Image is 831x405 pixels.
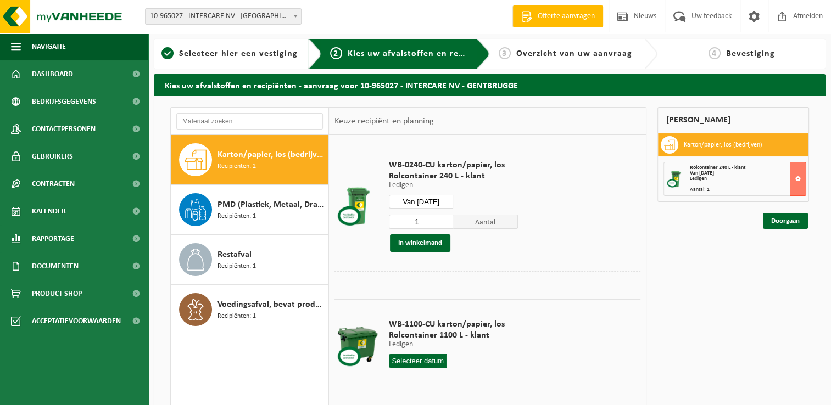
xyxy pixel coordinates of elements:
span: Recipiënten: 1 [217,311,256,322]
a: Doorgaan [763,213,808,229]
span: Selecteer hier een vestiging [179,49,298,58]
span: Acceptatievoorwaarden [32,307,121,335]
span: Bedrijfsgegevens [32,88,96,115]
h2: Kies uw afvalstoffen en recipiënten - aanvraag voor 10-965027 - INTERCARE NV - GENTBRUGGE [154,74,826,95]
span: Dashboard [32,60,73,88]
div: Keuze recipiënt en planning [329,108,439,135]
span: Product Shop [32,280,82,307]
span: WB-1100-CU karton/papier, los [389,319,505,330]
a: Offerte aanvragen [512,5,603,27]
input: Selecteer datum [389,354,447,368]
span: Contactpersonen [32,115,96,143]
a: 1Selecteer hier een vestiging [159,47,300,60]
button: PMD (Plastiek, Metaal, Drankkartons) (bedrijven) Recipiënten: 1 [171,185,328,235]
span: Rapportage [32,225,74,252]
span: Offerte aanvragen [535,11,598,22]
button: Karton/papier, los (bedrijven) Recipiënten: 2 [171,135,328,185]
span: Recipiënten: 1 [217,261,256,272]
div: [PERSON_NAME] [657,107,809,133]
button: Restafval Recipiënten: 1 [171,235,328,285]
span: Aantal [453,215,518,229]
input: Selecteer datum [389,195,454,209]
span: Rolcontainer 240 L - klant [690,165,745,171]
span: Kalender [32,198,66,225]
span: 3 [499,47,511,59]
span: Navigatie [32,33,66,60]
div: Aantal: 1 [690,187,806,193]
span: PMD (Plastiek, Metaal, Drankkartons) (bedrijven) [217,198,325,211]
input: Materiaal zoeken [176,113,323,130]
span: Bevestiging [726,49,775,58]
p: Ledigen [389,182,518,189]
button: Voedingsafval, bevat producten van dierlijke oorsprong, onverpakt, categorie 3 Recipiënten: 1 [171,285,328,334]
h3: Karton/papier, los (bedrijven) [684,136,762,154]
span: 10-965027 - INTERCARE NV - GENTBRUGGE [145,8,302,25]
span: 2 [330,47,342,59]
span: 1 [161,47,174,59]
span: Recipiënten: 2 [217,161,256,172]
span: Restafval [217,248,252,261]
span: 10-965027 - INTERCARE NV - GENTBRUGGE [146,9,301,24]
span: Karton/papier, los (bedrijven) [217,148,325,161]
span: Overzicht van uw aanvraag [516,49,632,58]
span: Documenten [32,252,79,280]
strong: Van [DATE] [690,170,714,176]
span: Gebruikers [32,143,73,170]
p: Ledigen [389,341,505,348]
span: WB-0240-CU karton/papier, los [389,160,518,171]
span: Rolcontainer 1100 L - klant [389,330,505,341]
span: Voedingsafval, bevat producten van dierlijke oorsprong, onverpakt, categorie 3 [217,298,325,311]
span: Contracten [32,170,75,198]
span: Kies uw afvalstoffen en recipiënten [348,49,499,58]
span: Rolcontainer 240 L - klant [389,171,518,182]
div: Ledigen [690,176,806,182]
span: 4 [709,47,721,59]
span: Recipiënten: 1 [217,211,256,222]
button: In winkelmand [390,234,450,252]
